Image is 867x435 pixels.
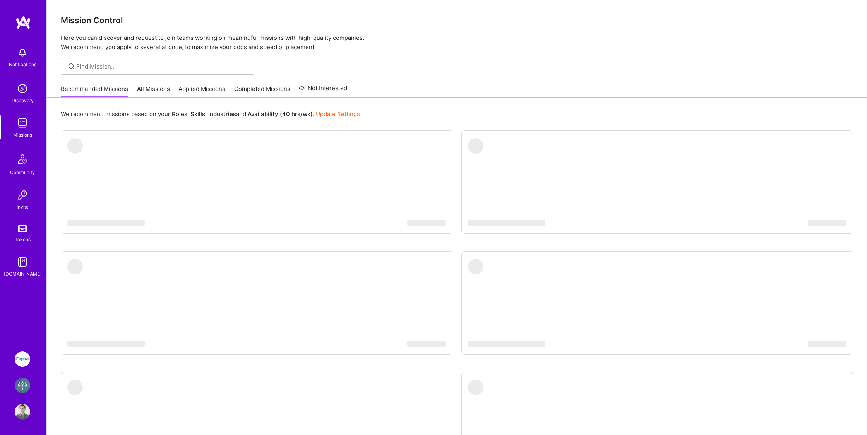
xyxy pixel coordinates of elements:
[61,15,853,25] h3: Mission Control
[299,84,347,98] a: Not Interested
[61,85,128,98] a: Recommended Missions
[15,254,30,270] img: guide book
[12,96,34,104] div: Discovery
[178,85,225,98] a: Applied Missions
[4,270,41,278] div: [DOMAIN_NAME]
[172,110,187,118] b: Roles
[190,110,205,118] b: Skills
[10,168,35,176] div: Community
[15,378,30,393] img: Flowcarbon: AI Memory Company
[15,15,31,29] img: logo
[17,203,29,211] div: Invite
[248,110,313,118] b: Availability (40 hrs/wk)
[13,131,32,139] div: Missions
[76,62,248,70] input: Find Mission...
[137,85,170,98] a: All Missions
[61,33,853,52] p: Here you can discover and request to join teams working on meaningful missions with high-quality ...
[13,351,32,367] a: iCapital: Build and maintain RESTful API
[13,150,32,168] img: Community
[18,225,27,232] img: tokens
[234,85,290,98] a: Completed Missions
[316,110,360,118] a: Update Settings
[9,60,36,69] div: Notifications
[15,187,30,203] img: Invite
[15,115,30,131] img: teamwork
[61,110,360,118] p: We recommend missions based on your , , and .
[67,62,76,71] i: icon SearchGrey
[208,110,236,118] b: Industries
[13,404,32,420] a: User Avatar
[15,404,30,420] img: User Avatar
[15,81,30,96] img: discovery
[13,378,32,393] a: Flowcarbon: AI Memory Company
[15,45,30,60] img: bell
[15,235,31,243] div: Tokens
[15,351,30,367] img: iCapital: Build and maintain RESTful API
